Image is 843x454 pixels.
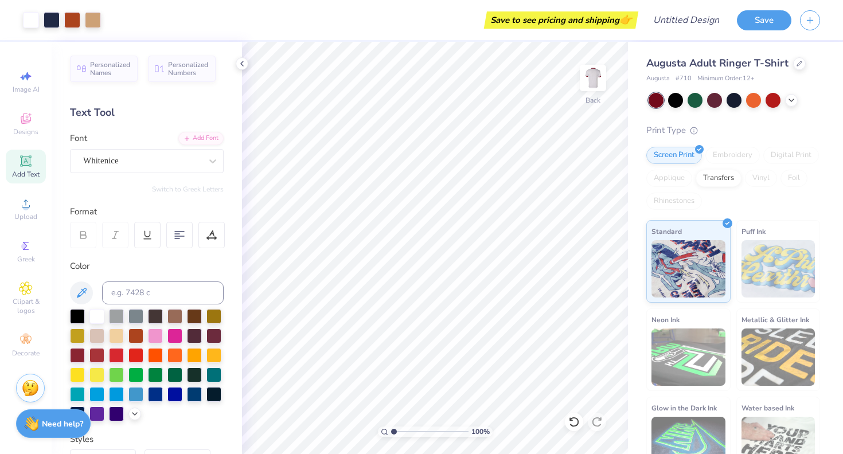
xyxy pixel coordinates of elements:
div: Print Type [646,124,820,137]
span: Metallic & Glitter Ink [741,314,809,326]
span: Upload [14,212,37,221]
div: Foil [780,170,807,187]
input: Untitled Design [644,9,728,32]
span: Greek [17,255,35,264]
img: Neon Ink [651,328,725,386]
span: Clipart & logos [6,297,46,315]
div: Vinyl [745,170,777,187]
span: Water based Ink [741,402,794,414]
span: 100 % [471,426,490,437]
div: Save to see pricing and shipping [487,11,635,29]
div: Embroidery [705,147,760,164]
img: Standard [651,240,725,298]
span: Personalized Names [90,61,131,77]
div: Format [70,205,225,218]
span: Augusta [646,74,670,84]
div: Transfers [696,170,741,187]
div: Add Font [178,132,224,145]
div: Color [70,260,224,273]
span: Glow in the Dark Ink [651,402,717,414]
button: Save [737,10,791,30]
span: # 710 [676,74,692,84]
span: Minimum Order: 12 + [697,74,755,84]
span: Standard [651,225,682,237]
img: Metallic & Glitter Ink [741,328,815,386]
span: Designs [13,127,38,136]
span: Add Text [12,170,40,179]
div: Styles [70,433,224,446]
div: Back [586,95,600,105]
span: 👉 [619,13,632,26]
div: Applique [646,170,692,187]
div: Rhinestones [646,193,702,210]
button: Switch to Greek Letters [152,185,224,194]
div: Text Tool [70,105,224,120]
div: Screen Print [646,147,702,164]
input: e.g. 7428 c [102,281,224,304]
span: Neon Ink [651,314,680,326]
span: Image AI [13,85,40,94]
span: Puff Ink [741,225,766,237]
span: Decorate [12,349,40,358]
img: Back [581,66,604,89]
span: Personalized Numbers [168,61,209,77]
strong: Need help? [42,418,83,429]
img: Puff Ink [741,240,815,298]
label: Font [70,132,87,145]
span: Augusta Adult Ringer T-Shirt [646,56,789,70]
div: Digital Print [763,147,819,164]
